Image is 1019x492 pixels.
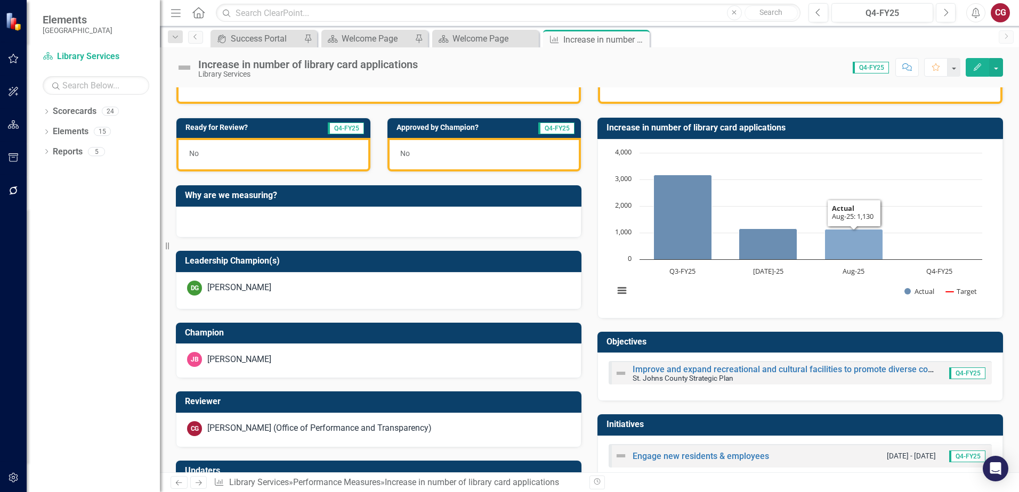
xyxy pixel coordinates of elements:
[102,107,119,116] div: 24
[385,477,559,487] div: Increase in number of library card applications
[606,123,998,133] h3: Increase in number of library card applications
[231,32,301,45] div: Success Portal
[739,228,797,259] path: Jul-25, 1,159. Actual.
[185,328,576,338] h3: Champion
[654,175,712,259] path: Q3-FY25, 3,169. Actual.
[606,420,998,429] h3: Initiatives
[213,32,301,45] a: Success Portal
[324,32,412,45] a: Welcome Page
[633,374,733,382] small: St. Johns County Strategic Plan
[43,51,149,63] a: Library Services
[207,422,432,434] div: [PERSON_NAME] (Office of Performance and Transparency)
[835,7,929,20] div: Q4-FY25
[342,32,412,45] div: Welcome Page
[216,4,800,22] input: Search ClearPoint...
[185,397,576,406] h3: Reviewer
[609,147,988,307] svg: Interactive chart
[825,229,883,259] path: Aug-25, 1,130. Actual.
[759,8,782,17] span: Search
[452,32,536,45] div: Welcome Page
[94,127,111,136] div: 15
[207,354,271,366] div: [PERSON_NAME]
[185,466,576,475] h3: Updaters
[654,153,940,260] g: Actual, series 1 of 2. Bar series with 4 bars.
[614,283,629,298] button: View chart menu, Chart
[887,451,936,461] small: [DATE] - [DATE]
[628,253,632,263] text: 0
[53,146,83,158] a: Reports
[435,32,536,45] a: Welcome Page
[214,477,581,489] div: » »
[53,126,88,138] a: Elements
[614,367,627,380] img: Not Defined
[615,200,632,210] text: 2,000
[949,367,985,379] span: Q4-FY25
[187,421,202,436] div: CG
[853,62,889,73] span: Q4-FY25
[753,266,783,276] text: [DATE]-25
[745,5,798,20] button: Search
[53,105,96,118] a: Scorecards
[185,256,576,266] h3: Leadership Champion(s)
[198,59,418,70] div: Increase in number of library card applications
[187,352,202,367] div: JB
[397,124,520,132] h3: Approved by Champion?
[669,266,695,276] text: Q3-FY25
[614,449,627,462] img: Not Defined
[615,227,632,236] text: 1,000
[400,149,410,158] span: No
[563,33,647,46] div: Increase in number of library card applications
[189,149,199,158] span: No
[831,3,933,22] button: Q4-FY25
[538,122,575,134] span: Q4-FY25
[198,70,418,78] div: Library Services
[43,13,112,26] span: Elements
[946,286,977,296] button: Show Target
[609,147,992,307] div: Chart. Highcharts interactive chart.
[176,59,193,76] img: Not Defined
[606,337,998,347] h3: Objectives
[207,282,271,294] div: [PERSON_NAME]
[187,281,202,296] div: DG
[615,174,632,183] text: 3,000
[983,456,1008,481] div: Open Intercom Messenger
[5,12,24,31] img: ClearPoint Strategy
[615,147,632,157] text: 4,000
[904,286,934,296] button: Show Actual
[43,76,149,95] input: Search Below...
[926,266,952,276] text: Q4-FY25
[185,124,298,132] h3: Ready for Review?
[43,26,112,35] small: [GEOGRAPHIC_DATA]
[843,266,864,276] text: Aug-25
[633,451,769,461] a: Engage new residents & employees
[293,477,381,487] a: Performance Measures
[229,477,289,487] a: Library Services
[88,147,105,156] div: 5
[328,122,364,134] span: Q4-FY25
[949,450,985,462] span: Q4-FY25
[185,191,576,200] h3: Why are we measuring?
[991,3,1010,22] button: CG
